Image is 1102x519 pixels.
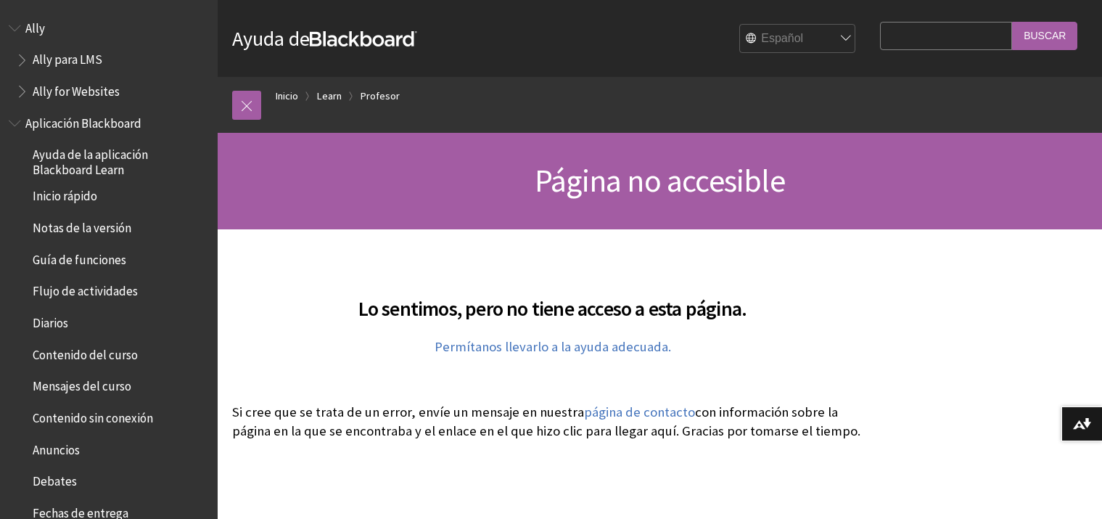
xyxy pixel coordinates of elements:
nav: Book outline for Anthology Ally Help [9,16,209,104]
span: Anuncios [33,438,80,457]
span: Aplicación Blackboard [25,111,141,131]
span: Ally for Websites [33,79,120,99]
a: página de contacto [584,404,695,421]
a: Profesor [361,87,400,105]
span: Mensajes del curso [33,375,131,394]
span: Notas de la versión [33,216,131,235]
span: Inicio rápido [33,184,97,204]
a: Learn [317,87,342,105]
span: Contenido del curso [33,343,138,362]
a: Ayuda deBlackboard [232,25,417,52]
span: Diarios [33,311,68,330]
span: Ayuda de la aplicación Blackboard Learn [33,143,207,177]
strong: Blackboard [310,31,417,46]
h2: Lo sentimos, pero no tiene acceso a esta página. [232,276,873,324]
span: Flujo de actividades [33,279,138,299]
input: Buscar [1012,22,1077,50]
span: Debates [33,470,77,489]
a: Permítanos llevarlo a la ayuda adecuada. [435,338,671,356]
a: Inicio [276,87,298,105]
span: Ally [25,16,45,36]
span: Guía de funciones [33,248,126,267]
p: Si cree que se trata de un error, envíe un mensaje en nuestra con información sobre la página en ... [232,403,873,441]
span: Ally para LMS [33,48,102,68]
span: Página no accesible [535,160,785,200]
span: Contenido sin conexión [33,406,153,425]
select: Site Language Selector [740,25,856,54]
